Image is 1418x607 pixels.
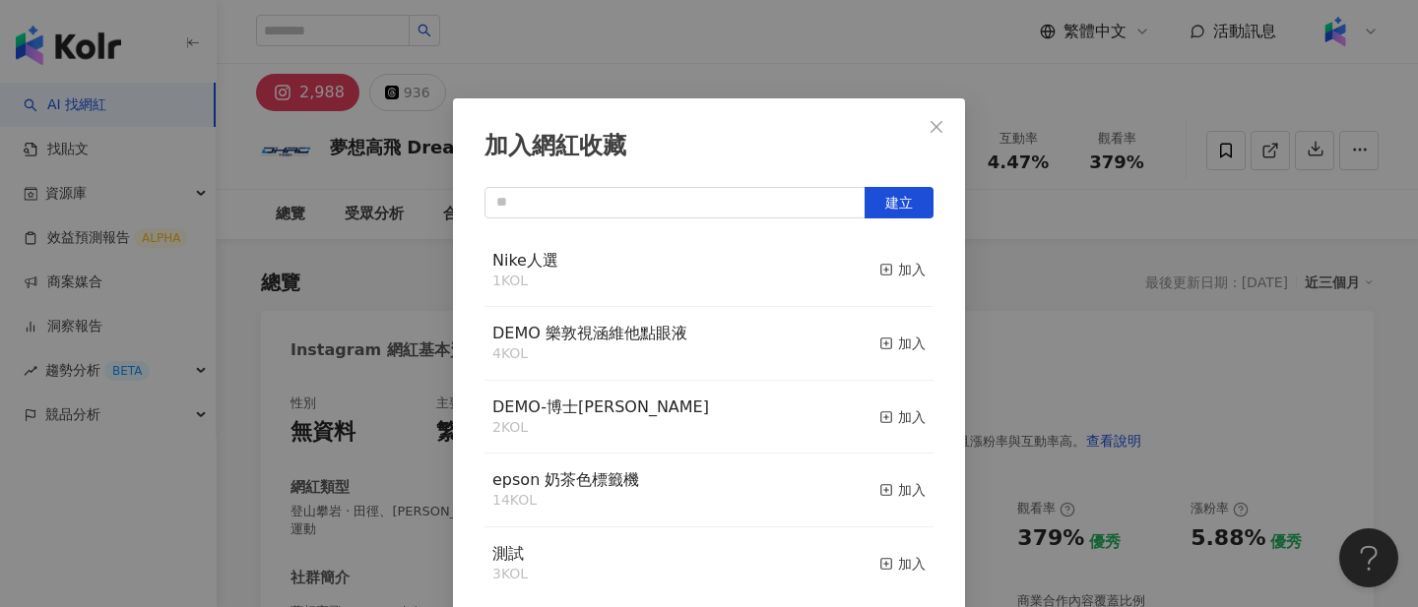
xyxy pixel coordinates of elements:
span: 建立 [885,195,913,211]
span: 測試 [492,544,524,563]
div: 4 KOL [492,344,687,364]
div: 加入 [879,259,926,280]
div: 加入網紅收藏 [484,130,934,163]
div: 加入 [879,553,926,575]
button: 加入 [879,250,926,291]
a: DEMO 樂敦視涵維他點眼液 [492,326,687,341]
span: DEMO-博士[PERSON_NAME] [492,397,709,416]
button: Close [917,107,956,147]
div: 1 KOL [492,272,558,291]
div: 加入 [879,333,926,354]
div: 加入 [879,406,926,428]
div: 14 KOL [492,491,639,511]
span: Nike人選 [492,251,558,270]
button: 加入 [879,323,926,364]
div: 3 KOL [492,565,528,584]
button: 建立 [865,187,934,218]
div: 2 KOL [492,418,709,438]
span: DEMO 樂敦視涵維他點眼液 [492,324,687,342]
div: 加入 [879,479,926,501]
a: epson 奶茶色標籤機 [492,472,639,488]
a: DEMO-博士[PERSON_NAME] [492,399,709,415]
a: Nike人選 [492,253,558,269]
button: 加入 [879,396,926,438]
span: close [929,119,944,135]
button: 加入 [879,543,926,584]
button: 加入 [879,469,926,511]
span: epson 奶茶色標籤機 [492,470,639,489]
a: 測試 [492,546,524,562]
